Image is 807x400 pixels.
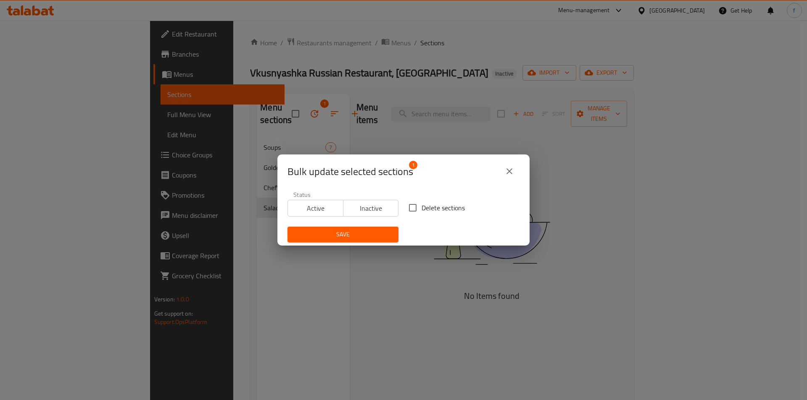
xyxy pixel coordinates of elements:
span: Inactive [347,202,396,214]
span: Selected section count [287,165,413,178]
button: Save [287,227,398,242]
button: Active [287,200,343,217]
button: Inactive [343,200,399,217]
button: close [499,161,520,181]
span: Save [294,229,392,240]
span: 1 [409,161,417,169]
span: Active [291,202,340,214]
span: Delete sections [422,203,465,213]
